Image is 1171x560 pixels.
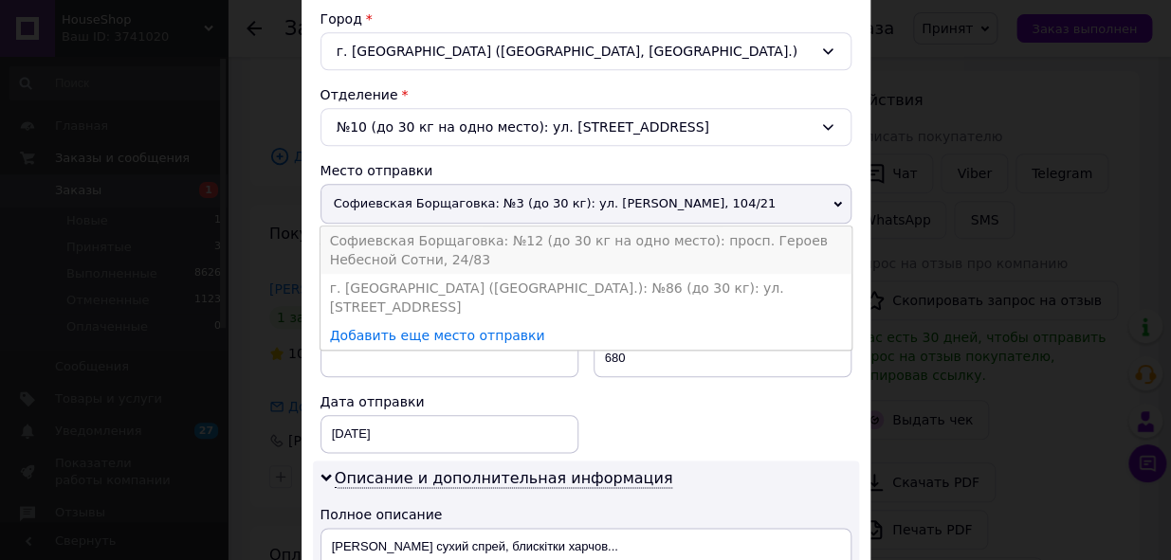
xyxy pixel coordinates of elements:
[320,32,851,70] div: г. [GEOGRAPHIC_DATA] ([GEOGRAPHIC_DATA], [GEOGRAPHIC_DATA].)
[320,505,851,524] div: Полное описание
[320,163,433,178] span: Место отправки
[320,9,851,28] div: Город
[320,274,851,321] li: г. [GEOGRAPHIC_DATA] ([GEOGRAPHIC_DATA].): №86 (до 30 кг): ул. [STREET_ADDRESS]
[330,328,545,343] a: Добавить еще место отправки
[335,469,673,488] span: Описание и дополнительная информация
[320,392,578,411] div: Дата отправки
[320,85,851,104] div: Отделение
[320,226,851,274] li: Софиевская Борщаговка: №12 (до 30 кг на одно место): просп. Героев Небесной Сотни, 24/83
[320,184,851,224] span: Софиевская Борщаговка: №3 (до 30 кг): ул. [PERSON_NAME], 104/21
[320,108,851,146] div: №10 (до 30 кг на одно место): ул. [STREET_ADDRESS]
